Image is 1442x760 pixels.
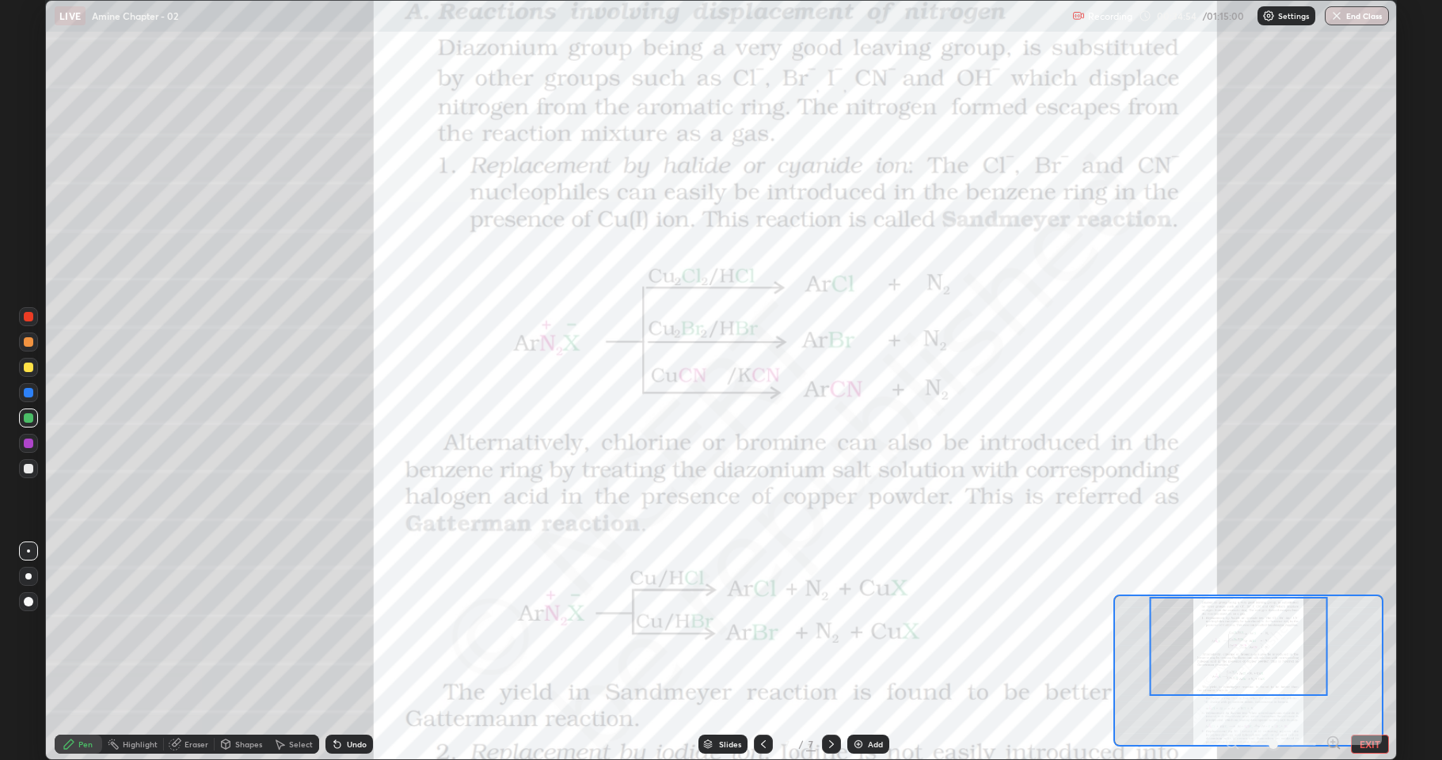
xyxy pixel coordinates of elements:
[289,740,313,748] div: Select
[1351,735,1389,754] button: EXIT
[1072,9,1085,22] img: recording.375f2c34.svg
[92,9,178,22] p: Amine Chapter - 02
[1278,12,1309,20] p: Settings
[798,739,803,749] div: /
[347,740,367,748] div: Undo
[235,740,262,748] div: Shapes
[719,740,741,748] div: Slides
[78,740,93,748] div: Pen
[185,740,208,748] div: Eraser
[1330,9,1343,22] img: end-class-cross
[59,9,81,22] p: LIVE
[852,738,865,750] img: add-slide-button
[806,737,816,751] div: 7
[868,740,883,748] div: Add
[1325,6,1389,25] button: End Class
[1262,9,1275,22] img: class-settings-icons
[1088,10,1132,22] p: Recording
[123,740,158,748] div: Highlight
[779,739,795,749] div: 7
